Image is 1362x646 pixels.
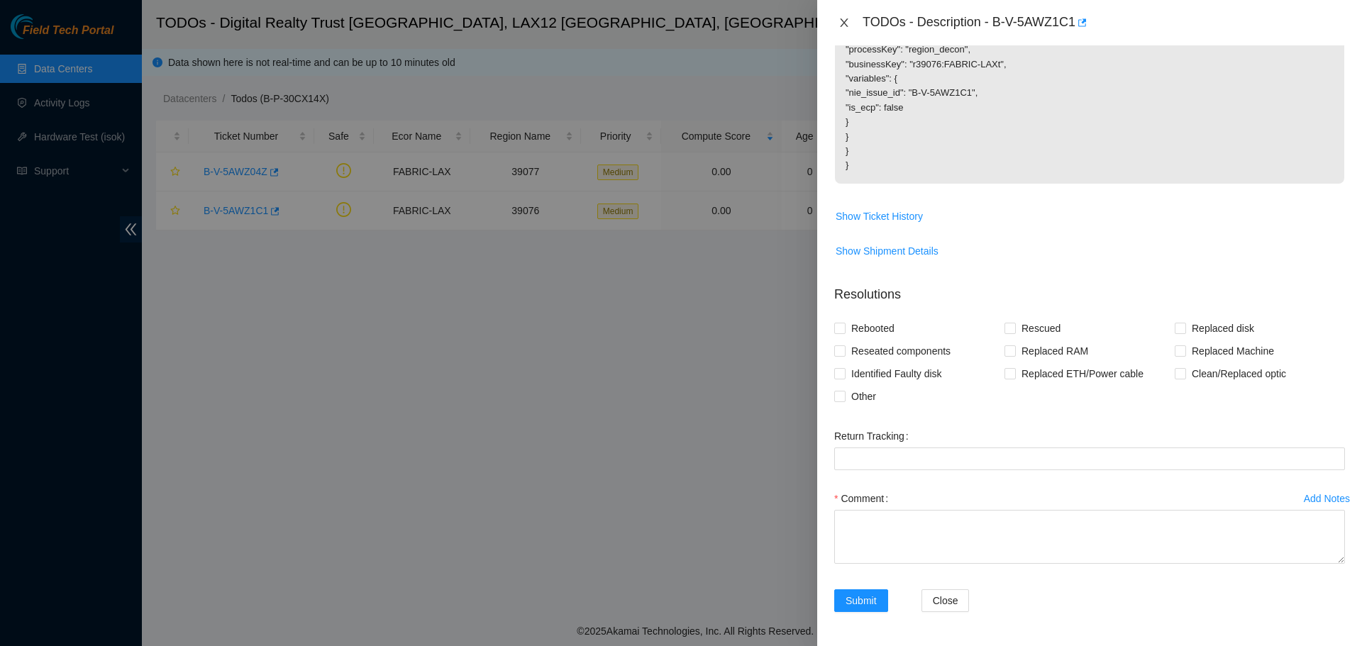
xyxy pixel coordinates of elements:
p: Resolutions [834,274,1345,304]
span: Replaced disk [1186,317,1260,340]
button: Close [921,589,970,612]
span: Replaced ETH/Power cable [1016,362,1149,385]
div: TODOs - Description - B-V-5AWZ1C1 [863,11,1345,34]
button: Close [834,16,854,30]
textarea: Comment [834,510,1345,564]
span: Submit [846,593,877,608]
div: Add Notes [1304,494,1350,503]
label: Comment [834,487,894,510]
span: Replaced RAM [1016,340,1094,362]
span: Replaced Machine [1186,340,1280,362]
button: Show Shipment Details [835,240,939,262]
span: Clean/Replaced optic [1186,362,1292,385]
button: Add Notes [1303,487,1351,510]
button: Show Ticket History [835,205,924,228]
button: Submit [834,589,888,612]
span: Other [846,385,882,408]
span: Reseated components [846,340,956,362]
span: Show Shipment Details [836,243,939,259]
label: Return Tracking [834,425,914,447]
span: Identified Faulty disk [846,362,948,385]
span: Show Ticket History [836,208,923,224]
span: close [838,17,850,28]
input: Return Tracking [834,447,1345,470]
span: Rescued [1016,317,1066,340]
span: Rebooted [846,317,900,340]
span: Close [933,593,958,608]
